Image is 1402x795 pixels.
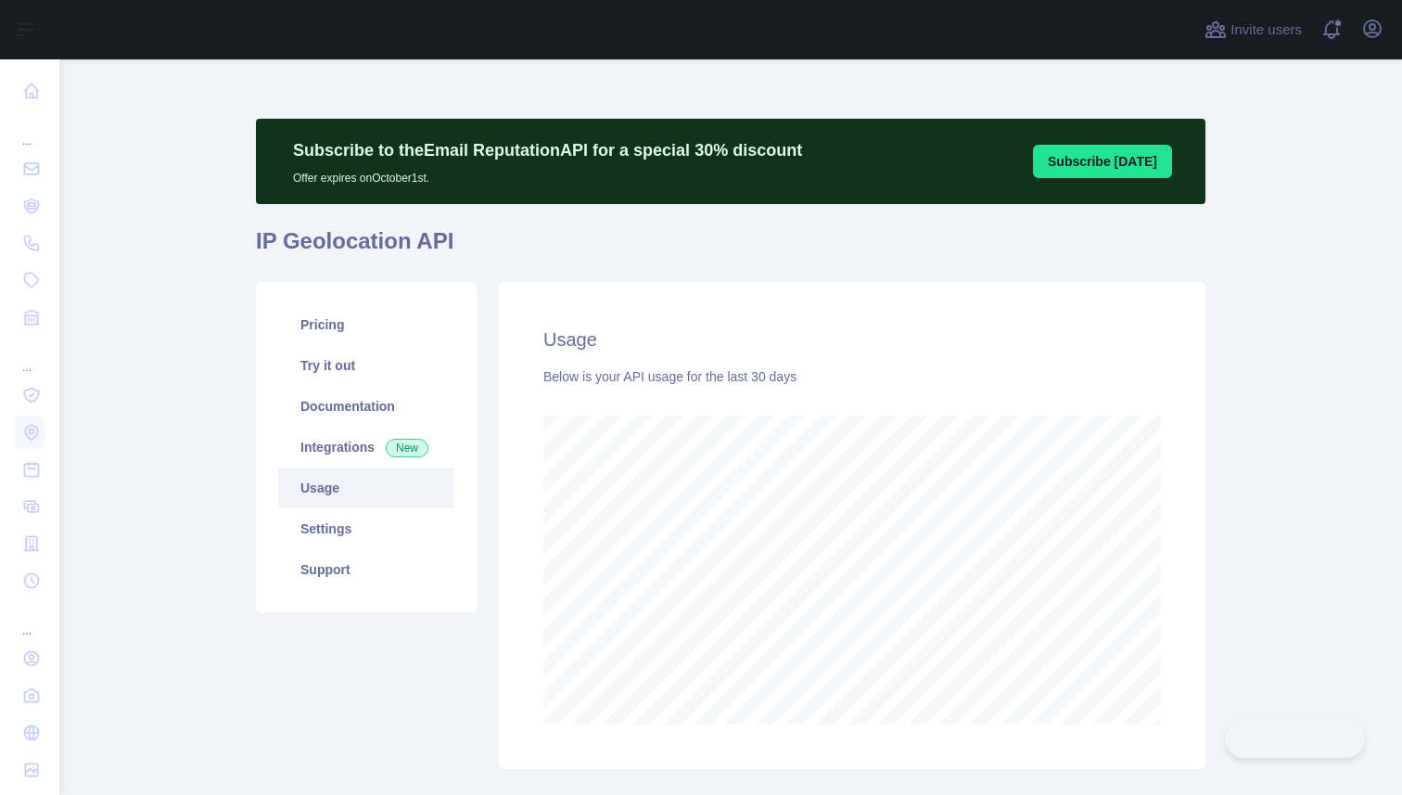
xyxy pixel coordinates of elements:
[278,508,454,549] a: Settings
[278,549,454,590] a: Support
[15,601,45,638] div: ...
[256,226,1205,271] h1: IP Geolocation API
[1230,19,1302,41] span: Invite users
[278,345,454,386] a: Try it out
[15,338,45,375] div: ...
[1033,145,1172,178] button: Subscribe [DATE]
[1201,15,1306,45] button: Invite users
[293,163,802,186] p: Offer expires on October 1st.
[386,439,428,457] span: New
[543,367,1161,386] div: Below is your API usage for the last 30 days
[1225,719,1365,758] iframe: Toggle Customer Support
[15,111,45,148] div: ...
[278,304,454,345] a: Pricing
[278,468,454,508] a: Usage
[278,427,454,468] a: Integrations New
[293,137,802,163] p: Subscribe to the Email Reputation API for a special 30 % discount
[278,386,454,427] a: Documentation
[543,327,1161,353] h2: Usage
